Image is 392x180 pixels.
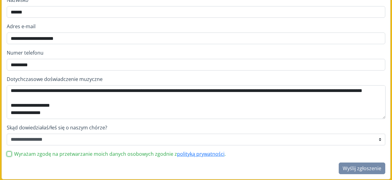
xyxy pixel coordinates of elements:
label: Dotychczasowe doświadczenie muzyczne [7,75,385,83]
label: Wyrażam zgodę na przetwarzanie moich danych osobowych zgodnie z . [14,150,226,158]
label: Adres e-mail [7,23,385,30]
a: polityką prywatności [177,151,224,157]
label: Skąd dowiedziałaś/łeś się o naszym chórze? [7,124,385,131]
label: Numer telefonu [7,49,385,56]
button: Wyślij zgłoszenie [339,163,385,174]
